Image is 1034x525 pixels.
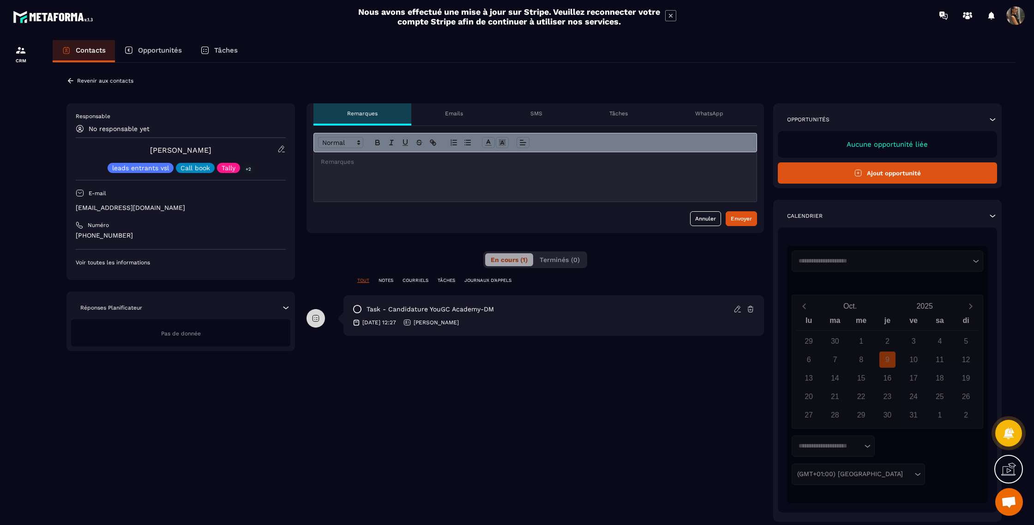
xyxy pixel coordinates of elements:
p: Tâches [214,46,238,54]
p: Remarques [347,110,378,117]
a: Opportunités [115,40,191,62]
p: [PHONE_NUMBER] [76,231,286,240]
p: JOURNAUX D'APPELS [464,277,511,284]
p: COURRIELS [403,277,428,284]
p: Tâches [609,110,628,117]
button: En cours (1) [485,253,533,266]
a: Tâches [191,40,247,62]
p: Call book [180,165,210,171]
span: Terminés (0) [540,256,580,263]
p: +2 [242,164,254,174]
span: Pas de donnée [161,330,201,337]
p: Réponses Planificateur [80,304,142,311]
button: Envoyer [726,211,757,226]
p: Tally [222,165,235,171]
p: E-mail [89,190,106,197]
p: [PERSON_NAME] [414,319,459,326]
p: Aucune opportunité liée [787,140,988,149]
a: formationformationCRM [2,38,39,70]
span: En cours (1) [491,256,528,263]
p: Emails [445,110,463,117]
button: Terminés (0) [534,253,585,266]
p: CRM [2,58,39,63]
p: Calendrier [787,212,823,220]
p: Responsable [76,113,286,120]
p: SMS [530,110,542,117]
p: Revenir aux contacts [77,78,133,84]
p: WhatsApp [695,110,723,117]
p: No responsable yet [89,125,150,132]
button: Annuler [690,211,721,226]
p: TÂCHES [438,277,455,284]
p: Voir toutes les informations [76,259,286,266]
p: leads entrants vsl [112,165,169,171]
p: Contacts [76,46,106,54]
img: logo [13,8,96,25]
h2: Nous avons effectué une mise à jour sur Stripe. Veuillez reconnecter votre compte Stripe afin de ... [358,7,661,26]
p: TOUT [357,277,369,284]
p: task - Candidature YouGC Academy-DM [367,305,494,314]
p: [EMAIL_ADDRESS][DOMAIN_NAME] [76,203,286,212]
p: NOTES [379,277,393,284]
img: formation [15,45,26,56]
p: Opportunités [787,116,830,123]
div: Ouvrir le chat [995,488,1023,516]
button: Ajout opportunité [778,162,997,184]
div: Envoyer [731,214,752,223]
p: Opportunités [138,46,182,54]
p: [DATE] 12:27 [362,319,396,326]
a: [PERSON_NAME] [150,146,211,155]
p: Numéro [88,221,109,229]
a: Contacts [53,40,115,62]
